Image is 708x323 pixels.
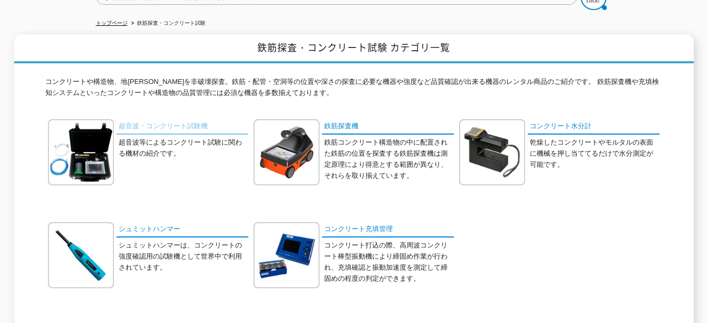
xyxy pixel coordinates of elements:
img: シュミットハンマー [48,222,114,288]
img: コンクリート水分計 [459,119,525,185]
p: 超音波等によるコンクリート試験に関わる機材の紹介です。 [119,137,248,159]
li: 鉄筋探査・コンクリート試験 [129,18,206,29]
p: コンクリートや構造物、地[PERSON_NAME]を非破壊探査。鉄筋・配管・空洞等の位置や深さの探査に必要な機器や強度など品質確認が出来る機器のレンタル商品のご紹介です。 鉄筋探査機や充填検知シ... [45,77,662,104]
a: 鉄筋探査機 [322,119,454,135]
a: 超音波・コンクリート試験機 [117,119,248,135]
a: トップページ [96,20,128,26]
h1: 鉄筋探査・コンクリート試験 カテゴリ一覧 [14,34,694,63]
p: シュミットハンマーは、コンクリートの強度確認用の試験機として世界中で利用されています。 [119,240,248,273]
p: 鉄筋コンクリート構造物の中に配置された鉄筋の位置を探査する鉄筋探査機は測定原理により得意とする範囲が異なり、それらを取り揃えています。 [324,137,454,181]
img: 鉄筋探査機 [254,119,319,185]
a: コンクリート充填管理 [322,222,454,237]
img: 超音波・コンクリート試験機 [48,119,114,185]
a: シュミットハンマー [117,222,248,237]
p: コンクリート打込の際、高周波コンクリート棒型振動機により締固め作業が行われ、充填確認と振動加速度を測定して締固めの程度の判定ができます。 [324,240,454,284]
img: コンクリート充填管理 [254,222,319,288]
a: コンクリート水分計 [528,119,659,135]
p: 乾燥したコンクリートやモルタルの表面に機械を押し当ててるだけで水分測定が可能です。 [530,137,659,170]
